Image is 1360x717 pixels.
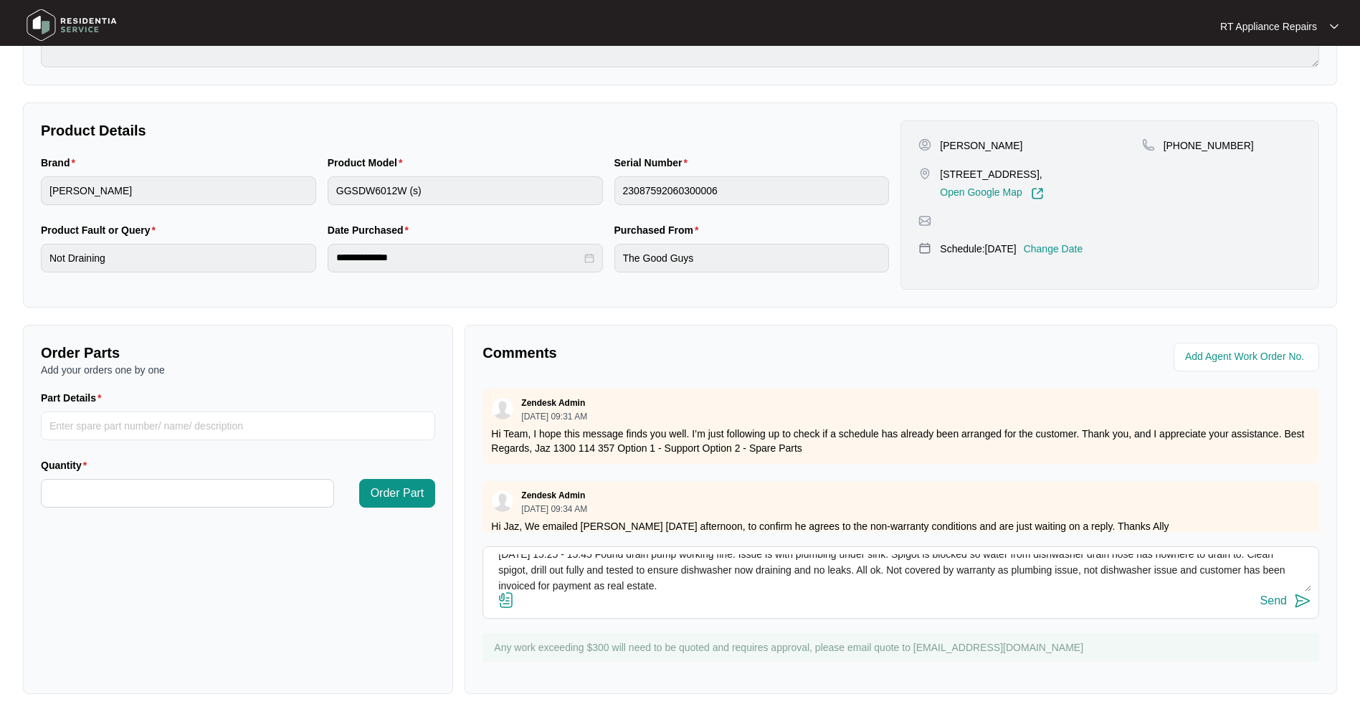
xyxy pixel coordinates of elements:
[521,397,585,409] p: Zendesk Admin
[1294,592,1311,609] img: send-icon.svg
[41,156,81,170] label: Brand
[359,479,436,508] button: Order Part
[490,554,1311,592] textarea: [DATE] 15:25 - 15:45 Found drain pump working fine. Issue is with plumbing under sink. Spigot is ...
[940,167,1043,181] p: [STREET_ADDRESS],
[1024,242,1083,256] p: Change Date
[940,187,1043,200] a: Open Google Map
[482,343,890,363] p: Comments
[940,138,1022,153] p: [PERSON_NAME]
[41,363,435,377] p: Add your orders one by one
[614,244,890,272] input: Purchased From
[1260,592,1311,611] button: Send
[41,223,161,237] label: Product Fault or Query
[42,480,333,507] input: Quantity
[614,176,890,205] input: Serial Number
[41,244,316,272] input: Product Fault or Query
[328,223,414,237] label: Date Purchased
[918,242,931,255] img: map-pin
[1185,348,1311,366] input: Add Agent Work Order No.
[614,156,693,170] label: Serial Number
[1220,19,1317,34] p: RT Appliance Repairs
[1164,138,1254,153] p: [PHONE_NUMBER]
[41,391,108,405] label: Part Details
[491,427,1311,455] p: Hi Team, I hope this message finds you well. I’m just following up to check if a schedule has alr...
[492,490,513,512] img: user.svg
[328,176,603,205] input: Product Model
[41,120,889,141] p: Product Details
[41,458,92,473] label: Quantity
[918,167,931,180] img: map-pin
[498,592,515,609] img: file-attachment-doc.svg
[336,250,581,265] input: Date Purchased
[918,214,931,227] img: map-pin
[521,412,587,421] p: [DATE] 09:31 AM
[614,223,705,237] label: Purchased From
[491,519,1311,533] p: Hi Jaz, We emailed [PERSON_NAME] [DATE] afternoon, to confirm he agrees to the non-warranty condi...
[521,505,587,513] p: [DATE] 09:34 AM
[1330,23,1338,30] img: dropdown arrow
[371,485,424,502] span: Order Part
[41,176,316,205] input: Brand
[521,490,585,501] p: Zendesk Admin
[1142,138,1155,151] img: map-pin
[1031,187,1044,200] img: Link-External
[918,138,931,151] img: user-pin
[492,398,513,419] img: user.svg
[1260,594,1287,607] div: Send
[328,156,409,170] label: Product Model
[22,4,122,47] img: residentia service logo
[940,242,1016,256] p: Schedule: [DATE]
[41,343,435,363] p: Order Parts
[41,412,435,440] input: Part Details
[494,640,1312,655] p: Any work exceeding $300 will need to be quoted and requires approval, please email quote to [EMAI...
